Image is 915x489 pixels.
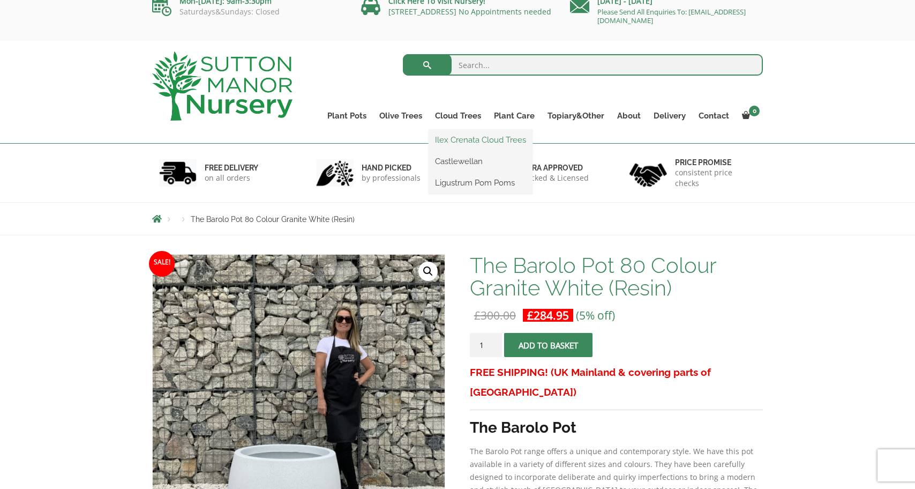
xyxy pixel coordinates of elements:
[429,132,532,148] a: Ilex Crenata Cloud Trees
[403,54,763,76] input: Search...
[362,173,421,183] p: by professionals
[518,173,589,183] p: checked & Licensed
[749,106,760,116] span: 0
[474,308,481,323] span: £
[487,108,541,123] a: Plant Care
[647,108,692,123] a: Delivery
[541,108,611,123] a: Topiary&Other
[321,108,373,123] a: Plant Pots
[429,153,532,169] a: Castlewellan
[388,6,551,17] a: [STREET_ADDRESS] No Appointments needed
[362,163,421,173] h6: hand picked
[470,419,576,436] strong: The Barolo Pot
[518,163,589,173] h6: Defra approved
[675,158,756,167] h6: Price promise
[527,308,569,323] bdi: 284.95
[736,108,763,123] a: 0
[429,175,532,191] a: Ligustrum Pom Poms
[504,333,592,357] button: Add to basket
[692,108,736,123] a: Contact
[159,159,197,187] img: 1.jpg
[152,8,345,16] p: Saturdays&Sundays: Closed
[418,262,438,281] a: View full-screen image gallery
[373,108,429,123] a: Olive Trees
[611,108,647,123] a: About
[470,362,763,402] h3: FREE SHIPPING! (UK Mainland & covering parts of [GEOGRAPHIC_DATA])
[316,159,354,187] img: 2.jpg
[470,254,763,299] h1: The Barolo Pot 80 Colour Granite White (Resin)
[429,108,487,123] a: Cloud Trees
[152,214,763,223] nav: Breadcrumbs
[629,157,667,189] img: 4.jpg
[149,251,175,277] span: Sale!
[527,308,534,323] span: £
[205,173,258,183] p: on all orders
[470,333,502,357] input: Product quantity
[597,7,746,25] a: Please Send All Enquiries To: [EMAIL_ADDRESS][DOMAIN_NAME]
[152,51,292,121] img: logo
[576,308,615,323] span: (5% off)
[675,167,756,189] p: consistent price checks
[205,163,258,173] h6: FREE DELIVERY
[474,308,516,323] bdi: 300.00
[191,215,355,224] span: The Barolo Pot 80 Colour Granite White (Resin)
